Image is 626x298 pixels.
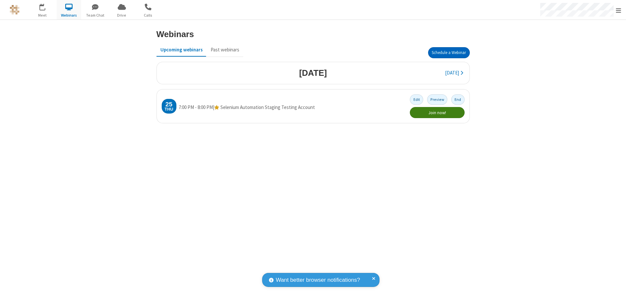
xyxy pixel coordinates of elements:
span: Meet [30,12,55,18]
span: Webinars [57,12,81,18]
img: QA Selenium DO NOT DELETE OR CHANGE [10,5,20,15]
div: | [179,104,315,111]
h3: [DATE] [299,68,327,77]
span: Calls [136,12,160,18]
iframe: Chat [610,281,621,293]
button: [DATE] [441,67,467,79]
button: Past webinars [207,44,243,56]
div: Thursday, September 25, 2025 7:00 PM [162,99,176,114]
button: Preview [427,94,448,104]
button: Join now! [410,107,464,118]
button: End [451,94,465,104]
div: 1 [44,4,48,8]
button: Edit [410,94,423,104]
span: Selenium Automation Staging Testing Account [220,104,315,110]
span: Drive [110,12,134,18]
button: Schedule a Webinar [428,47,470,58]
span: 7:00 PM - 8:00 PM [179,104,213,110]
div: Thu [165,107,173,112]
div: 25 [165,101,172,107]
span: Team Chat [83,12,108,18]
span: [DATE] [445,70,459,76]
button: Upcoming webinars [156,44,207,56]
h3: Webinars [156,30,194,39]
span: Want better browser notifications? [276,276,360,284]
